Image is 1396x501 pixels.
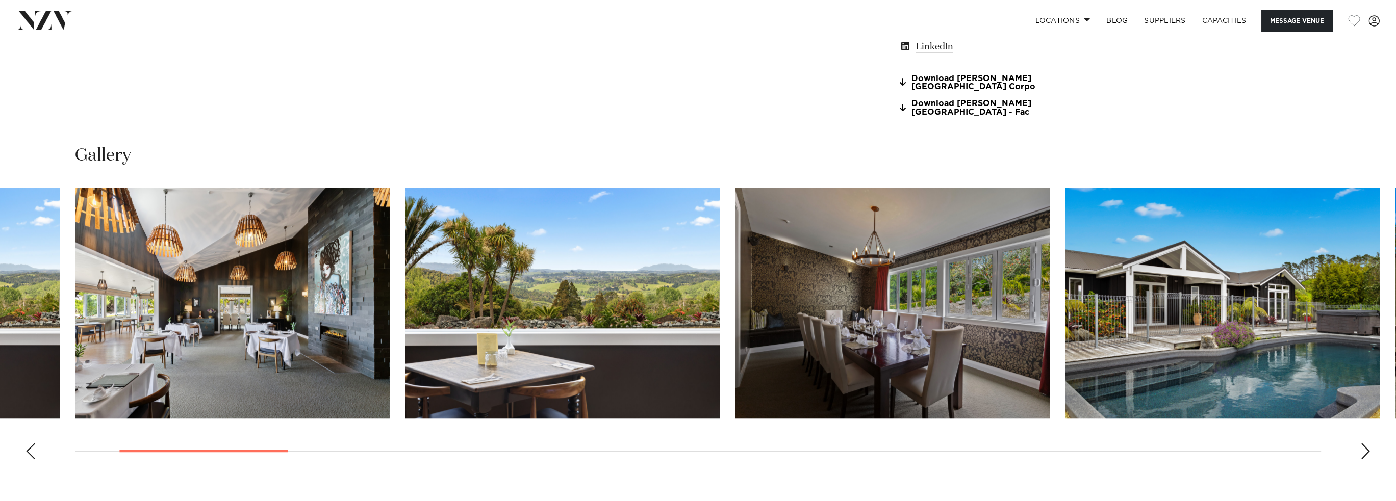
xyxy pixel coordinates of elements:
swiper-slide: 3 / 28 [405,188,720,418]
a: SUPPLIERS [1136,10,1194,32]
swiper-slide: 2 / 28 [75,188,390,418]
swiper-slide: 5 / 28 [1065,188,1380,418]
a: Locations [1027,10,1098,32]
a: Capacities [1194,10,1255,32]
a: LinkedIn [899,40,1065,54]
swiper-slide: 4 / 28 [735,188,1050,418]
a: Download [PERSON_NAME][GEOGRAPHIC_DATA] Corpo [899,74,1065,92]
h2: Gallery [75,144,131,167]
a: BLOG [1098,10,1136,32]
button: Message Venue [1261,10,1333,32]
img: nzv-logo.png [16,11,72,30]
a: Download [PERSON_NAME][GEOGRAPHIC_DATA] - Fac [899,99,1065,117]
